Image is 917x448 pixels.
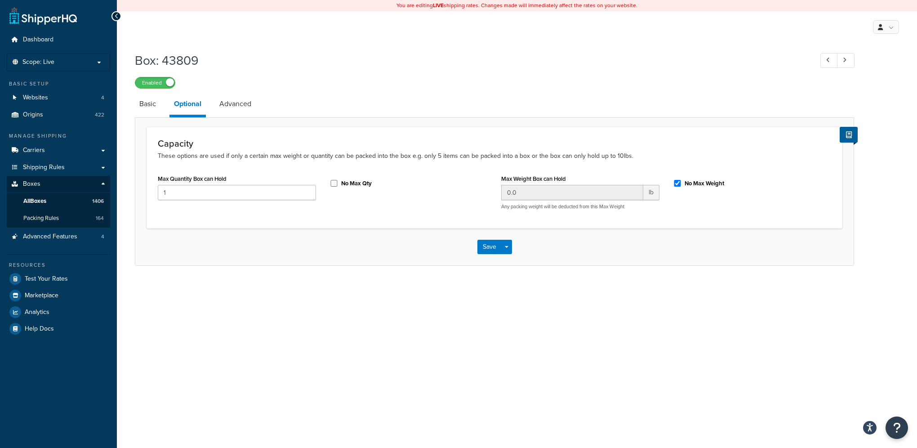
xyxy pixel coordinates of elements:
li: Origins [7,107,110,123]
span: Scope: Live [22,58,54,66]
div: Manage Shipping [7,132,110,140]
h3: Capacity [158,139,831,148]
a: Shipping Rules [7,159,110,176]
span: 4 [101,233,104,241]
p: These options are used if only a certain max weight or quantity can be packed into the box e.g. o... [158,151,831,161]
span: 422 [95,111,104,119]
a: Origins422 [7,107,110,123]
h1: Box: 43809 [135,52,804,69]
span: Shipping Rules [23,164,65,171]
li: Advanced Features [7,228,110,245]
div: Resources [7,261,110,269]
span: Help Docs [25,325,54,333]
span: Dashboard [23,36,53,44]
span: Marketplace [25,292,58,300]
p: Any packing weight will be deducted from this Max Weight [501,203,659,210]
span: Boxes [23,180,40,188]
a: Optional [169,93,206,117]
span: lb [643,185,659,200]
a: Test Your Rates [7,271,110,287]
label: No Max Weight [685,179,724,188]
span: Websites [23,94,48,102]
a: Dashboard [7,31,110,48]
li: Websites [7,90,110,106]
span: 4 [101,94,104,102]
label: Enabled [135,77,175,88]
a: AllBoxes1406 [7,193,110,210]
span: Analytics [25,309,49,316]
label: No Max Qty [341,179,372,188]
a: Carriers [7,142,110,159]
div: Basic Setup [7,80,110,88]
button: Show Help Docs [840,127,858,143]
a: Help Docs [7,321,110,337]
a: Next Record [837,53,855,68]
a: Packing Rules164 [7,210,110,227]
a: Advanced [215,93,256,115]
span: Test Your Rates [25,275,68,283]
span: Carriers [23,147,45,154]
li: Packing Rules [7,210,110,227]
label: Max Weight Box can Hold [501,175,566,182]
a: Previous Record [820,53,838,68]
span: 1406 [92,197,104,205]
span: Origins [23,111,43,119]
a: Analytics [7,304,110,320]
a: Websites4 [7,90,110,106]
span: Advanced Features [23,233,77,241]
a: Marketplace [7,287,110,304]
span: Packing Rules [23,215,59,222]
span: All Boxes [23,197,46,205]
a: Advanced Features4 [7,228,110,245]
button: Open Resource Center [886,417,908,439]
button: Save [477,240,502,254]
a: Basic [135,93,160,115]
label: Max Quantity Box can Hold [158,175,227,182]
a: Boxes [7,176,110,193]
li: Boxes [7,176,110,227]
b: LIVE [433,1,444,9]
span: 164 [96,215,104,222]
